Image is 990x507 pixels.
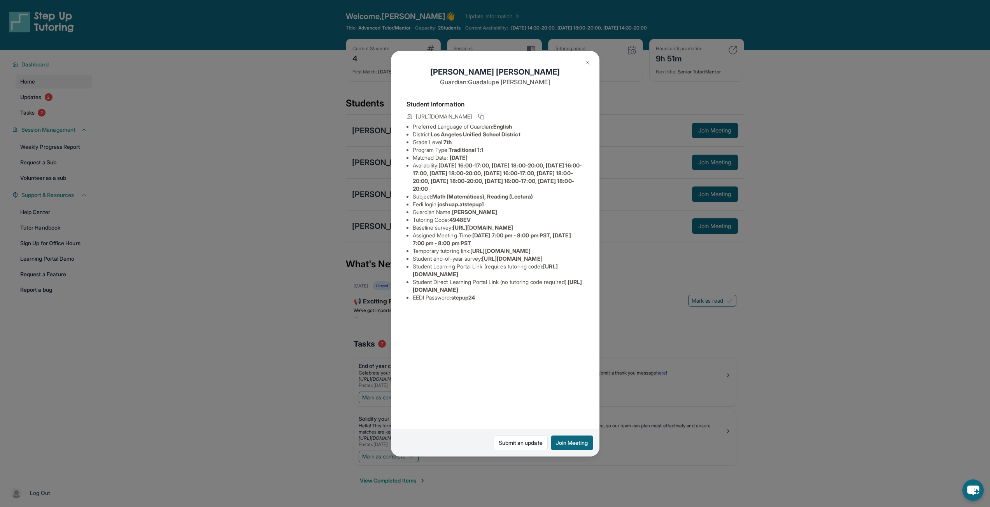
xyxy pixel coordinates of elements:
[413,162,584,193] li: Availability:
[450,154,468,161] span: [DATE]
[585,59,591,66] img: Close Icon
[494,436,548,450] a: Submit an update
[413,232,584,247] li: Assigned Meeting Time :
[453,224,513,231] span: [URL][DOMAIN_NAME]
[413,123,584,131] li: Preferred Language of Guardian:
[413,208,584,216] li: Guardian Name :
[413,162,582,192] span: [DATE] 16:00-17:00, [DATE] 18:00-20:00, [DATE] 16:00-17:00, [DATE] 18:00-20:00, [DATE] 16:00-17:0...
[413,294,584,301] li: EEDI Password :
[413,216,584,224] li: Tutoring Code :
[431,131,520,138] span: Los Angeles Unified School District
[413,138,584,146] li: Grade Level:
[449,146,484,153] span: Traditional 1:1
[413,131,584,138] li: District:
[407,99,584,109] h4: Student Information
[432,193,533,200] span: Math (Matemáticas), Reading (Lectura)
[452,209,498,215] span: [PERSON_NAME]
[416,113,472,120] span: [URL][DOMAIN_NAME]
[413,232,571,246] span: [DATE] 7:00 pm - 8:00 pm PST, [DATE] 7:00 pm - 8:00 pm PST
[413,154,584,162] li: Matched Date:
[407,77,584,87] p: Guardian: Guadalupe [PERSON_NAME]
[413,247,584,255] li: Temporary tutoring link :
[413,193,584,200] li: Subject :
[413,278,584,294] li: Student Direct Learning Portal Link (no tutoring code required) :
[413,263,584,278] li: Student Learning Portal Link (requires tutoring code) :
[413,146,584,154] li: Program Type:
[482,255,542,262] span: [URL][DOMAIN_NAME]
[407,66,584,77] h1: [PERSON_NAME] [PERSON_NAME]
[413,200,584,208] li: Eedi login :
[477,112,486,121] button: Copy link
[470,247,531,254] span: [URL][DOMAIN_NAME]
[493,123,512,130] span: English
[449,216,471,223] span: 4948EV
[413,224,584,232] li: Baseline survey :
[443,139,452,145] span: 7th
[962,479,984,501] button: chat-button
[451,294,475,301] span: stepup24
[438,201,484,207] span: joshuap.atstepup1
[413,255,584,263] li: Student end-of-year survey :
[551,436,593,450] button: Join Meeting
